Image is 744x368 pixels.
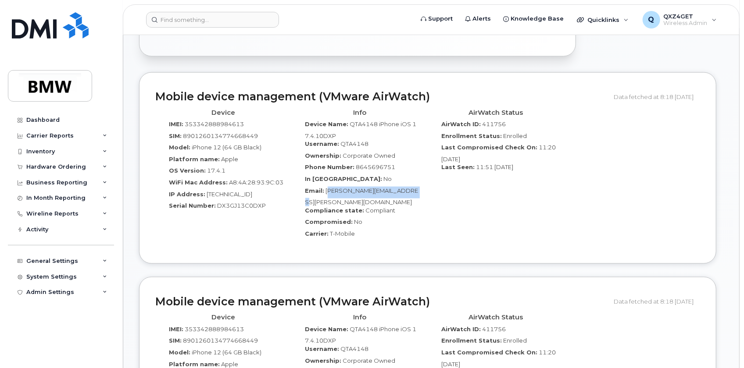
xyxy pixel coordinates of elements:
[434,109,558,117] h4: AirWatch Status
[503,132,527,139] span: Enrolled
[305,140,340,148] label: Username:
[441,348,537,357] label: Last Compromised Check On:
[706,330,737,361] iframe: Messenger Launcher
[217,202,266,209] span: DX3GJ13C0DXP
[305,163,355,171] label: Phone Number:
[441,143,537,152] label: Last Compromised Check On:
[305,357,342,365] label: Ownership:
[637,11,723,28] div: QXZ4GET
[459,10,497,28] a: Alerts
[441,336,502,345] label: Enrollment Status:
[441,132,502,140] label: Enrollment Status:
[434,314,558,321] h4: AirWatch Status
[356,163,396,170] span: 8645696751
[183,132,258,139] span: 8901260134774668449
[330,230,355,237] span: T-Mobile
[169,143,190,152] label: Model:
[192,144,261,151] span: iPhone 12 (64 GB Black)
[305,218,353,226] label: Compromised:
[192,349,261,356] span: iPhone 12 (64 GB Black)
[482,326,506,333] span: 411756
[305,345,340,353] label: Username:
[305,120,349,128] label: Device Name:
[366,207,396,214] span: Compliant
[155,296,607,308] h2: Mobile device management (VMware AirWatch)
[146,12,279,28] input: Find something...
[384,175,392,182] span: No
[185,120,244,127] span: 353342888984613
[441,349,556,368] span: 11:20 [DATE]
[614,88,700,105] div: Data fetched at 8:18 [DATE]
[305,325,349,333] label: Device Name:
[571,11,635,28] div: Quicklinks
[441,144,556,163] span: 11:20 [DATE]
[169,132,182,140] label: SIM:
[305,120,417,139] span: QTA4148 iPhone iOS 17.4.10DXP
[664,13,708,20] span: QXZ4GET
[343,357,396,364] span: Corporate Owned
[298,314,422,321] h4: Info
[428,14,453,23] span: Support
[169,155,220,163] label: Platform name:
[169,348,190,357] label: Model:
[482,120,506,127] span: 411756
[169,166,206,175] label: OS Version:
[476,163,513,170] span: 11:51 [DATE]
[441,325,481,333] label: AirWatch ID:
[185,326,244,333] span: 353342888984613
[169,325,183,333] label: IMEI:
[648,14,655,25] span: Q
[305,326,417,344] span: QTA4148 iPhone iOS 17.4.10DXP
[221,156,238,163] span: Apple
[343,152,396,159] span: Corporate Owned
[587,16,619,23] span: Quicklinks
[169,178,228,187] label: WiFi Mac Address:
[305,187,325,195] label: Email:
[169,336,182,345] label: SIM:
[354,218,363,225] span: No
[341,345,369,352] span: QTA4148
[305,187,418,206] span: [PERSON_NAME][EMAIL_ADDRESS][PERSON_NAME][DOMAIN_NAME]
[415,10,459,28] a: Support
[664,20,708,27] span: Wireless Admin
[169,190,205,198] label: IP Address:
[305,230,329,238] label: Carrier:
[497,10,570,28] a: Knowledge Base
[162,314,285,321] h4: Device
[503,337,527,344] span: Enrolled
[207,191,252,198] span: [TECHNICAL_ID]
[229,179,283,186] span: A8:4A:28:93:9C:03
[305,175,383,183] label: In [GEOGRAPHIC_DATA]:
[511,14,564,23] span: Knowledge Base
[183,337,258,344] span: 8901260134774668449
[441,163,475,171] label: Last Seen:
[169,120,183,128] label: IMEI:
[162,109,285,117] h4: Device
[221,361,238,368] span: Apple
[155,91,607,103] h2: Mobile device management (VMware AirWatch)
[614,293,700,310] div: Data fetched at 8:18 [DATE]
[207,167,225,174] span: 17.4.1
[298,109,422,117] h4: Info
[305,206,365,215] label: Compliance state:
[169,202,216,210] label: Serial Number:
[341,140,369,147] span: QTA4148
[472,14,491,23] span: Alerts
[441,120,481,128] label: AirWatch ID:
[305,152,342,160] label: Ownership:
